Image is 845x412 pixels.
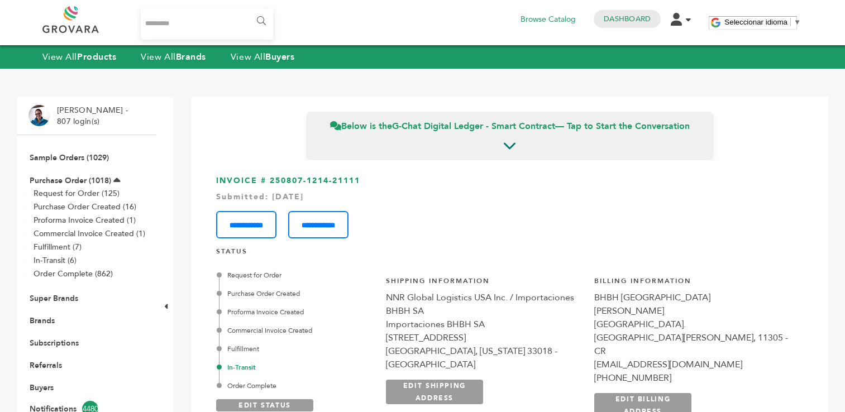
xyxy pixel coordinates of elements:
div: [STREET_ADDRESS] [386,331,583,344]
div: Commercial Invoice Created [219,325,374,336]
a: Browse Catalog [521,13,576,26]
h4: Billing Information [594,276,791,291]
input: Search... [141,8,273,40]
strong: Buyers [265,51,294,63]
a: Super Brands [30,293,78,304]
a: EDIT STATUS [216,399,313,411]
a: Referrals [30,360,62,371]
div: Proforma Invoice Created [219,307,374,317]
strong: G-Chat Digital Ledger - Smart Contract [392,120,555,132]
a: EDIT SHIPPING ADDRESS [386,380,483,404]
a: Purchase Order (1018) [30,175,111,186]
div: Submitted: [DATE] [216,191,804,203]
div: NNR Global Logistics USA Inc. / Importaciones BHBH SA [386,291,583,318]
div: Order Complete [219,381,374,391]
div: [PERSON_NAME] [594,304,791,318]
a: Brands [30,315,55,326]
div: [PHONE_NUMBER] [594,371,791,385]
div: Purchase Order Created [219,289,374,299]
li: [PERSON_NAME] - 807 login(s) [57,105,131,127]
strong: Products [77,51,116,63]
a: View AllBrands [141,51,206,63]
div: In-Transit [219,362,374,372]
a: Seleccionar idioma​ [724,18,801,26]
h4: Shipping Information [386,276,583,291]
div: [EMAIL_ADDRESS][DOMAIN_NAME] [594,358,791,371]
span: Below is the — Tap to Start the Conversation [330,120,690,132]
span: ▼ [794,18,801,26]
a: View AllBuyers [231,51,295,63]
a: View AllProducts [42,51,117,63]
a: Fulfillment (7) [34,242,82,252]
a: In-Transit (6) [34,255,77,266]
a: Subscriptions [30,338,79,348]
div: [GEOGRAPHIC_DATA][PERSON_NAME], 11305 - CR [594,331,791,358]
a: Request for Order (125) [34,188,120,199]
div: Importaciones BHBH SA [386,318,583,331]
a: Buyers [30,382,54,393]
a: Sample Orders (1029) [30,152,109,163]
div: BHBH [GEOGRAPHIC_DATA] [594,291,791,304]
div: [GEOGRAPHIC_DATA]. [594,318,791,331]
a: Proforma Invoice Created (1) [34,215,136,226]
span: Seleccionar idioma [724,18,787,26]
h4: STATUS [216,247,804,262]
div: [GEOGRAPHIC_DATA], [US_STATE] 33018 - [GEOGRAPHIC_DATA] [386,344,583,371]
strong: Brands [176,51,206,63]
a: Order Complete (862) [34,269,113,279]
a: Dashboard [604,14,651,24]
a: Purchase Order Created (16) [34,202,136,212]
a: Commercial Invoice Created (1) [34,228,145,239]
div: Fulfillment [219,344,374,354]
h3: INVOICE # 250807-1214-21111 [216,175,804,238]
div: Request for Order [219,270,374,280]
